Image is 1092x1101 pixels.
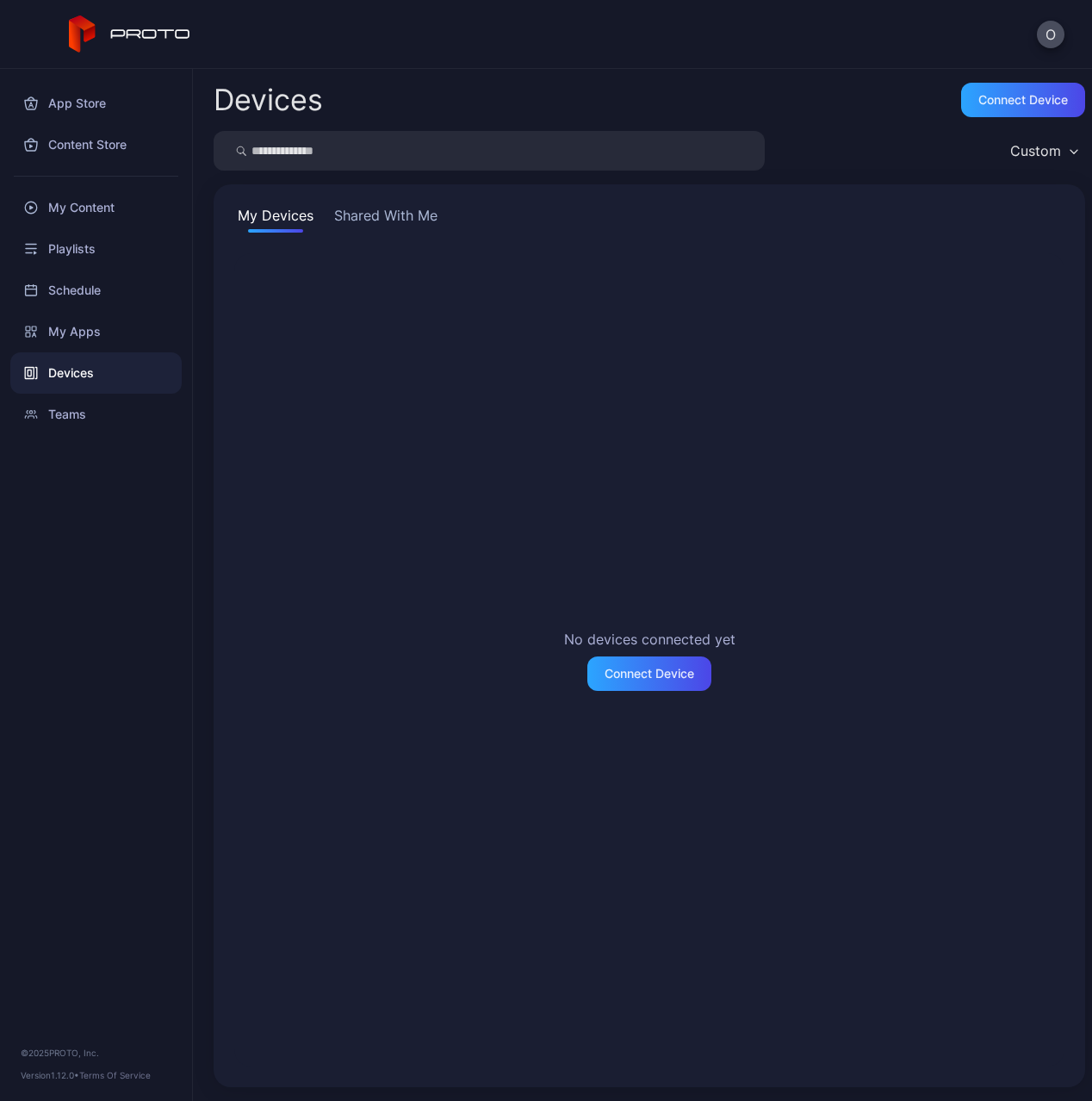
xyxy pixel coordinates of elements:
button: Connect Device [587,656,711,691]
a: App Store [10,83,182,124]
a: Playlists [10,228,182,270]
button: O [1037,21,1064,48]
a: Content Store [10,124,182,165]
button: Custom [1002,131,1085,171]
a: Schedule [10,270,182,311]
div: Custom [1010,142,1061,159]
div: Connect Device [605,667,694,681]
button: Connect device [961,83,1085,117]
h2: Devices [214,84,323,115]
h2: No devices connected yet [564,629,735,650]
div: © 2025 PROTO, Inc. [21,1046,171,1060]
span: Version 1.12.0 • [21,1070,79,1080]
div: Connect device [978,93,1068,107]
a: Terms Of Service [79,1070,151,1080]
button: My Devices [234,205,317,233]
a: Teams [10,394,182,435]
a: My Apps [10,311,182,352]
button: Shared With Me [331,205,441,233]
a: Devices [10,352,182,394]
a: My Content [10,187,182,228]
